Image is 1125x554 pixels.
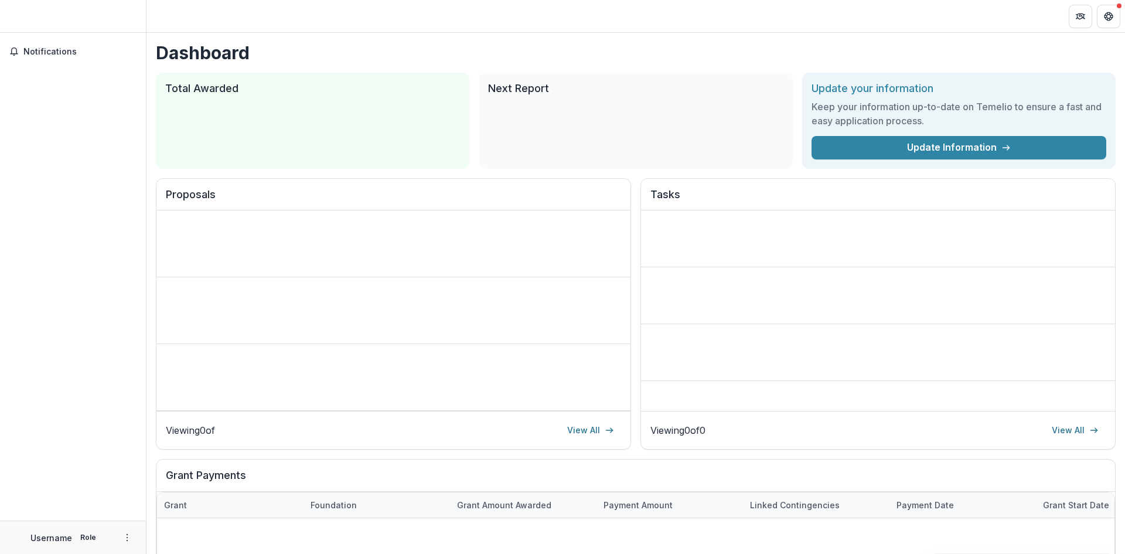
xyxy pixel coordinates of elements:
[812,82,1106,95] h2: Update your information
[560,421,621,440] a: View All
[488,82,783,95] h2: Next Report
[23,47,137,57] span: Notifications
[650,423,705,437] p: Viewing 0 of 0
[77,532,100,543] p: Role
[5,42,141,61] button: Notifications
[30,532,72,544] p: Username
[650,188,1106,210] h2: Tasks
[1069,5,1092,28] button: Partners
[166,423,215,437] p: Viewing 0 of
[1045,421,1106,440] a: View All
[166,469,1106,491] h2: Grant Payments
[156,42,1116,63] h1: Dashboard
[812,100,1106,128] h3: Keep your information up-to-date on Temelio to ensure a fast and easy application process.
[165,82,460,95] h2: Total Awarded
[1097,5,1120,28] button: Get Help
[812,136,1106,159] a: Update Information
[120,531,134,545] button: More
[166,188,621,210] h2: Proposals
